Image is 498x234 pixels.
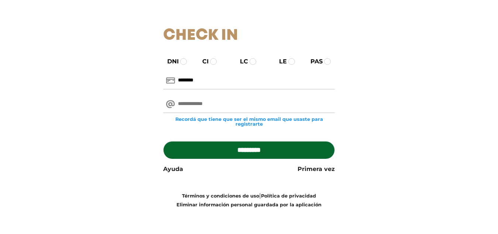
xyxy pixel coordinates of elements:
a: Política de privacidad [261,193,316,199]
div: | [158,191,340,209]
label: LE [272,57,287,66]
label: LC [233,57,248,66]
a: Eliminar información personal guardada por la aplicación [176,202,322,207]
label: DNI [161,57,179,66]
a: Primera vez [298,165,335,174]
small: Recordá que tiene que ser el mismo email que usaste para registrarte [163,117,335,126]
label: PAS [304,57,323,66]
h1: Check In [163,27,335,45]
label: CI [196,57,209,66]
a: Términos y condiciones de uso [182,193,259,199]
a: Ayuda [163,165,183,174]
